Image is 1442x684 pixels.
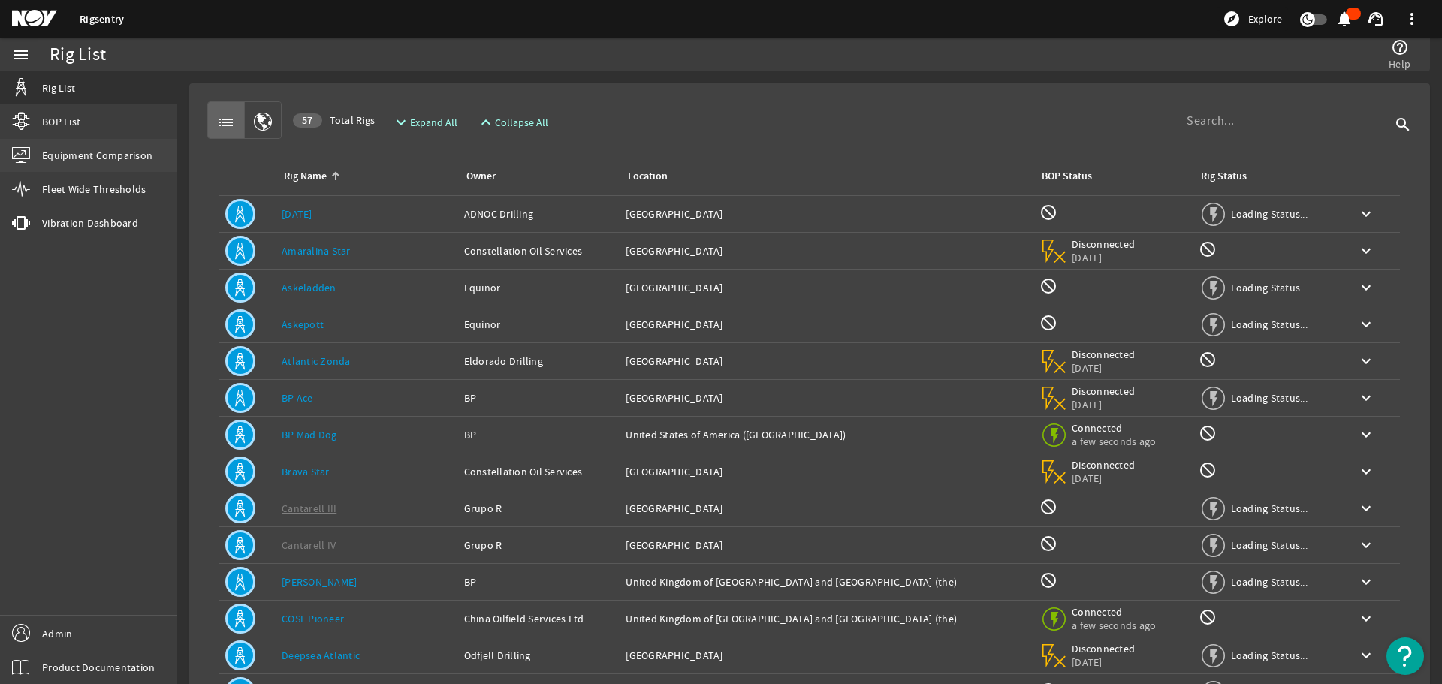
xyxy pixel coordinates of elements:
[626,280,1027,295] div: [GEOGRAPHIC_DATA]
[1357,279,1375,297] mat-icon: keyboard_arrow_down
[282,502,336,515] a: Cantarell III
[1357,499,1375,517] mat-icon: keyboard_arrow_down
[1042,168,1092,185] div: BOP Status
[293,113,322,128] div: 57
[217,113,235,131] mat-icon: list
[1223,10,1241,28] mat-icon: explore
[626,243,1027,258] div: [GEOGRAPHIC_DATA]
[1072,472,1136,485] span: [DATE]
[80,12,124,26] a: Rigsentry
[1357,315,1375,333] mat-icon: keyboard_arrow_down
[410,115,457,130] span: Expand All
[1072,398,1136,411] span: [DATE]
[1367,10,1385,28] mat-icon: support_agent
[1357,463,1375,481] mat-icon: keyboard_arrow_down
[386,109,463,136] button: Expand All
[1357,426,1375,444] mat-icon: keyboard_arrow_down
[464,501,614,516] div: Grupo R
[42,114,80,129] span: BOP List
[464,611,614,626] div: China Oilfield Services Ltd.
[1072,384,1136,398] span: Disconnected
[282,244,351,258] a: Amaralina Star
[1231,538,1308,552] span: Loading Status...
[1248,11,1282,26] span: Explore
[1072,237,1136,251] span: Disconnected
[1072,605,1156,619] span: Connected
[1231,502,1308,515] span: Loading Status...
[1072,458,1136,472] span: Disconnected
[1199,461,1217,479] mat-icon: Rig Monitoring not available for this rig
[1357,573,1375,591] mat-icon: keyboard_arrow_down
[464,464,614,479] div: Constellation Oil Services
[464,280,614,295] div: Equinor
[282,318,324,331] a: Askepott
[464,427,614,442] div: BP
[464,243,614,258] div: Constellation Oil Services
[626,538,1027,553] div: [GEOGRAPHIC_DATA]
[626,648,1027,663] div: [GEOGRAPHIC_DATA]
[42,660,155,675] span: Product Documentation
[1072,421,1156,435] span: Connected
[626,390,1027,405] div: [GEOGRAPHIC_DATA]
[42,80,75,95] span: Rig List
[471,109,554,136] button: Collapse All
[1231,207,1308,221] span: Loading Status...
[282,168,446,185] div: Rig Name
[464,648,614,663] div: Odfjell Drilling
[1039,203,1057,221] mat-icon: BOP Monitoring not available for this rig
[626,611,1027,626] div: United Kingdom of [GEOGRAPHIC_DATA] and [GEOGRAPHIC_DATA] (the)
[1039,314,1057,332] mat-icon: BOP Monitoring not available for this rig
[1039,535,1057,553] mat-icon: BOP Monitoring not available for this rig
[1357,242,1375,260] mat-icon: keyboard_arrow_down
[1072,348,1136,361] span: Disconnected
[42,626,72,641] span: Admin
[477,113,489,131] mat-icon: expand_less
[12,46,30,64] mat-icon: menu
[1394,1,1430,37] button: more_vert
[464,538,614,553] div: Grupo R
[1072,619,1156,632] span: a few seconds ago
[1231,649,1308,662] span: Loading Status...
[293,113,375,128] span: Total Rigs
[1389,56,1410,71] span: Help
[464,354,614,369] div: Eldorado Drilling
[1039,571,1057,589] mat-icon: BOP Monitoring not available for this rig
[1357,205,1375,223] mat-icon: keyboard_arrow_down
[1187,112,1391,130] input: Search...
[1217,7,1288,31] button: Explore
[282,354,351,368] a: Atlantic Zonda
[282,391,313,405] a: BP Ace
[1357,646,1375,664] mat-icon: keyboard_arrow_down
[1201,168,1247,185] div: Rig Status
[464,168,608,185] div: Owner
[626,354,1027,369] div: [GEOGRAPHIC_DATA]
[1357,610,1375,628] mat-icon: keyboard_arrow_down
[282,281,336,294] a: Askeladden
[466,168,496,185] div: Owner
[464,574,614,589] div: BP
[284,168,327,185] div: Rig Name
[1357,536,1375,554] mat-icon: keyboard_arrow_down
[1039,277,1057,295] mat-icon: BOP Monitoring not available for this rig
[1039,498,1057,516] mat-icon: BOP Monitoring not available for this rig
[1335,10,1353,28] mat-icon: notifications
[1072,251,1136,264] span: [DATE]
[626,574,1027,589] div: United Kingdom of [GEOGRAPHIC_DATA] and [GEOGRAPHIC_DATA] (the)
[626,427,1027,442] div: United States of America ([GEOGRAPHIC_DATA])
[1072,361,1136,375] span: [DATE]
[1199,240,1217,258] mat-icon: Rig Monitoring not available for this rig
[626,206,1027,221] div: [GEOGRAPHIC_DATA]
[1391,38,1409,56] mat-icon: help_outline
[1072,655,1136,669] span: [DATE]
[392,113,404,131] mat-icon: expand_more
[282,207,312,221] a: [DATE]
[1231,318,1308,331] span: Loading Status...
[42,182,146,197] span: Fleet Wide Thresholds
[464,317,614,332] div: Equinor
[464,390,614,405] div: BP
[1231,281,1308,294] span: Loading Status...
[1394,116,1412,134] i: search
[1199,351,1217,369] mat-icon: Rig Monitoring not available for this rig
[464,206,614,221] div: ADNOC Drilling
[1231,391,1308,405] span: Loading Status...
